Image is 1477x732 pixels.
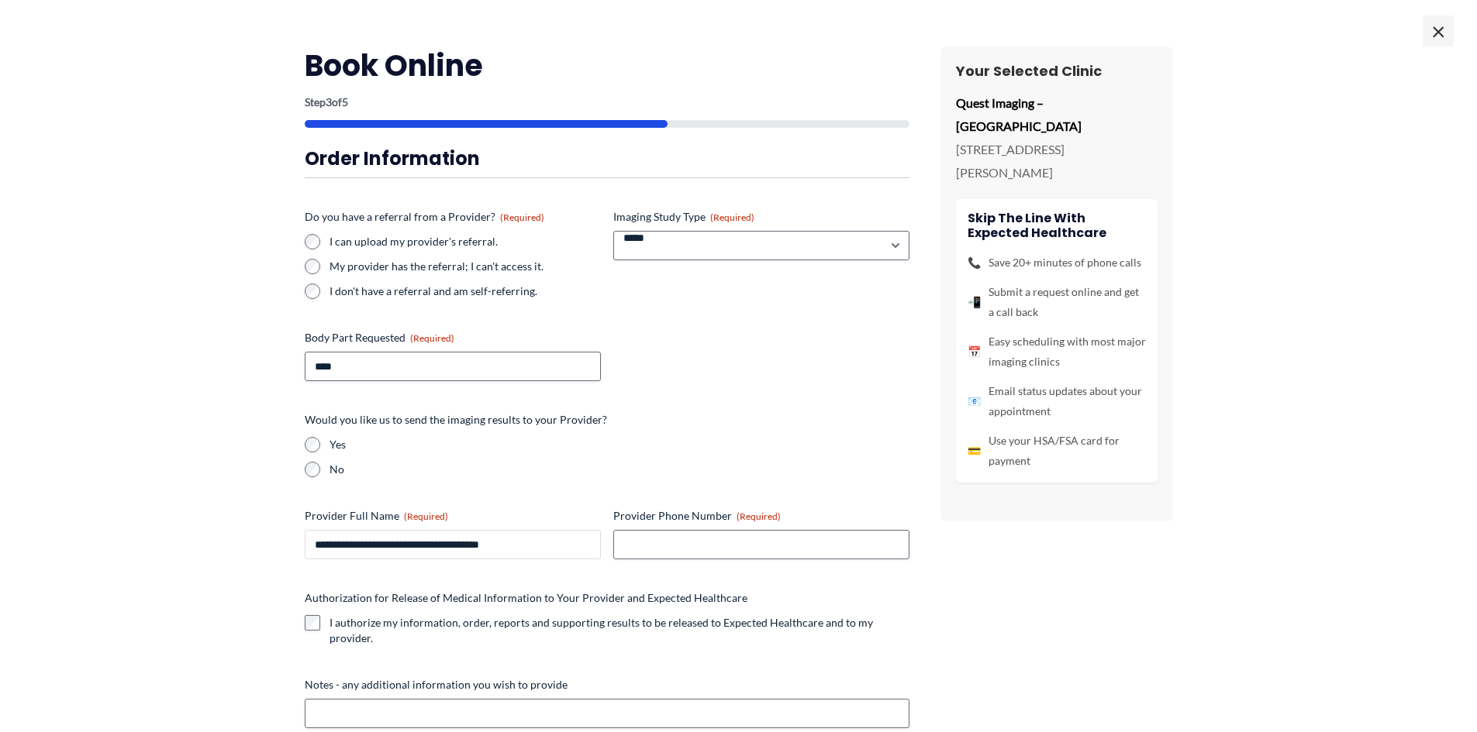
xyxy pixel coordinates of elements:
h3: Order Information [305,146,909,170]
label: Body Part Requested [305,330,601,345]
label: No [330,462,909,477]
span: (Required) [737,510,781,522]
span: 📅 [968,342,981,362]
legend: Would you like us to send the imaging results to your Provider? [305,412,607,428]
label: My provider has the referral; I can't access it. [330,259,601,274]
span: 5 [342,95,348,108]
label: Yes [330,437,909,452]
p: Step of [305,97,909,108]
li: Submit a request online and get a call back [968,282,1146,322]
li: Email status updates about your appointment [968,381,1146,421]
legend: Authorization for Release of Medical Information to Your Provider and Expected Healthcare [305,590,747,606]
li: Save 20+ minutes of phone calls [968,253,1146,273]
li: Easy scheduling with most major imaging clinics [968,332,1146,372]
span: (Required) [710,211,754,223]
span: 3 [326,95,332,108]
span: 📲 [968,292,981,312]
span: (Required) [500,211,544,223]
label: Provider Phone Number [613,508,909,524]
label: I don't have a referral and am self-referring. [330,284,601,299]
p: Quest Imaging – [GEOGRAPHIC_DATA] [956,91,1158,137]
h3: Your Selected Clinic [956,62,1158,80]
span: 📧 [968,391,981,411]
legend: Do you have a referral from a Provider? [305,209,544,225]
label: I authorize my information, order, reports and supporting results to be released to Expected Heal... [330,615,909,646]
span: 💳 [968,441,981,461]
label: Notes - any additional information you wish to provide [305,677,909,692]
h4: Skip the line with Expected Healthcare [968,211,1146,240]
p: [STREET_ADDRESS][PERSON_NAME] [956,138,1158,184]
label: Imaging Study Type [613,209,909,225]
span: (Required) [404,510,448,522]
label: I can upload my provider's referral. [330,234,601,249]
span: 📞 [968,253,981,273]
li: Use your HSA/FSA card for payment [968,431,1146,471]
span: × [1423,15,1454,46]
label: Provider Full Name [305,508,601,524]
span: (Required) [410,332,454,344]
h2: Book Online [305,46,909,84]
